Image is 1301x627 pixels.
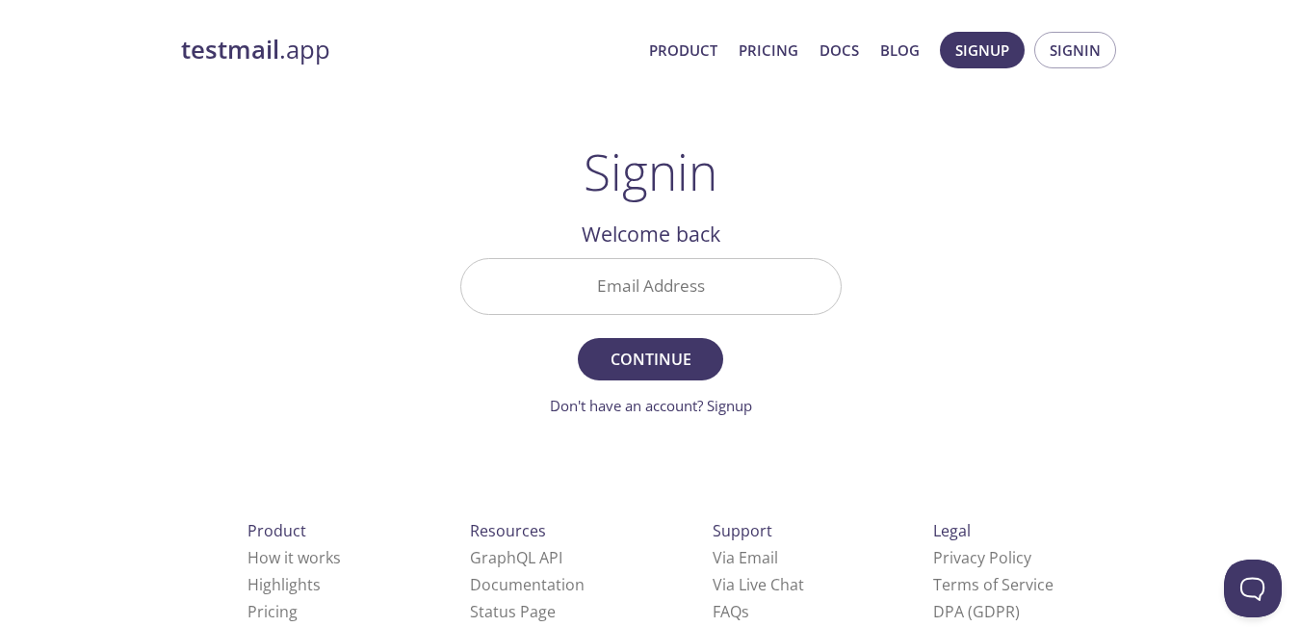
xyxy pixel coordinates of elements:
[820,38,859,63] a: Docs
[470,547,562,568] a: GraphQL API
[1050,38,1101,63] span: Signin
[933,547,1031,568] a: Privacy Policy
[955,38,1009,63] span: Signup
[742,601,749,622] span: s
[649,38,717,63] a: Product
[181,33,279,66] strong: testmail
[713,601,749,622] a: FAQ
[247,520,306,541] span: Product
[181,34,634,66] a: testmail.app
[550,396,752,415] a: Don't have an account? Signup
[1224,560,1282,617] iframe: Help Scout Beacon - Open
[599,346,701,373] span: Continue
[880,38,920,63] a: Blog
[247,574,321,595] a: Highlights
[713,547,778,568] a: Via Email
[1034,32,1116,68] button: Signin
[460,218,842,250] h2: Welcome back
[247,601,298,622] a: Pricing
[578,338,722,380] button: Continue
[247,547,341,568] a: How it works
[470,601,556,622] a: Status Page
[739,38,798,63] a: Pricing
[933,574,1054,595] a: Terms of Service
[470,574,585,595] a: Documentation
[470,520,546,541] span: Resources
[584,143,717,200] h1: Signin
[933,520,971,541] span: Legal
[933,601,1020,622] a: DPA (GDPR)
[713,520,772,541] span: Support
[940,32,1025,68] button: Signup
[713,574,804,595] a: Via Live Chat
